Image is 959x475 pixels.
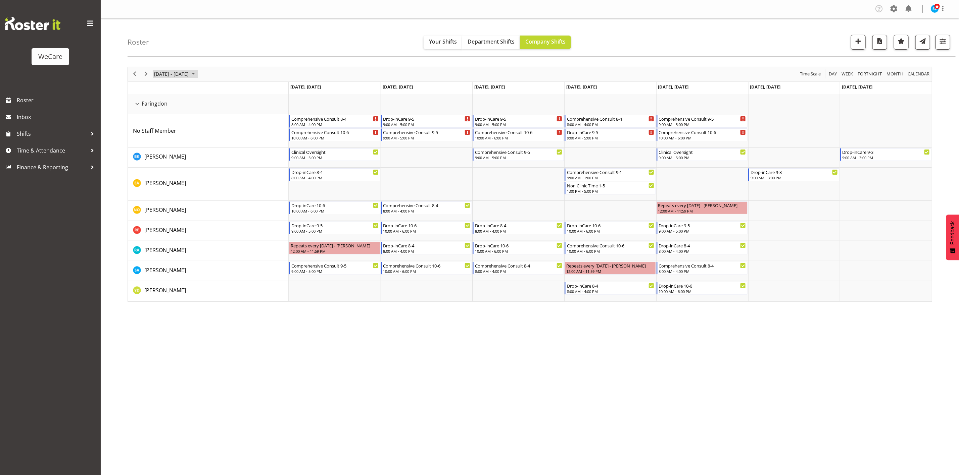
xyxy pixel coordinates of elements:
span: Department Shifts [468,38,515,45]
div: 8:00 AM - 4:00 PM [475,228,562,234]
div: Drop-inCare 8-4 [291,169,379,175]
div: 8:00 AM - 4:00 PM [291,175,379,180]
a: [PERSON_NAME] [144,286,186,294]
span: Roster [17,95,97,105]
div: Comprehensive Consult 8-4 [291,115,379,122]
div: Ena Advincula"s event - Drop-inCare 9-3 Begin From Saturday, October 4, 2025 at 9:00:00 AM GMT+13... [748,168,840,181]
span: Fortnight [857,70,882,78]
div: Drop-inCare 9-5 [383,115,471,122]
div: Comprehensive Consult 9-1 [567,169,654,175]
div: 10:00 AM - 6:00 PM [475,135,562,140]
div: Clinical Oversight [291,149,379,155]
div: WeCare [38,52,62,62]
div: Drop-inCare 10-6 [383,222,471,229]
button: Add a new shift [851,35,866,50]
span: Month [886,70,904,78]
span: Time & Attendance [17,145,87,156]
span: Day [828,70,837,78]
div: No Staff Member"s event - Comprehensive Consult 9-5 Begin From Tuesday, September 30, 2025 at 9:0... [381,128,472,141]
div: 8:00 AM - 4:00 PM [659,269,746,274]
div: Brian Ko"s event - Clinical Oversight Begin From Monday, September 29, 2025 at 9:00:00 AM GMT+13:... [289,148,380,161]
div: Drop-inCare 9-5 [659,222,746,229]
div: No Staff Member"s event - Comprehensive Consult 10-6 Begin From Wednesday, October 1, 2025 at 10:... [473,128,564,141]
div: 10:00 AM - 6:00 PM [659,289,746,294]
div: Drop-inCare 10-6 [291,202,379,209]
div: No Staff Member"s event - Comprehensive Consult 8-4 Begin From Monday, September 29, 2025 at 8:00... [289,115,380,128]
button: Previous [130,70,139,78]
div: Rachna Anderson"s event - Drop-inCare 10-6 Begin From Wednesday, October 1, 2025 at 10:00:00 AM G... [473,242,564,254]
div: Natasha Ottley"s event - Drop-inCare 10-6 Begin From Monday, September 29, 2025 at 10:00:00 AM GM... [289,201,380,214]
div: No Staff Member"s event - Comprehensive Consult 10-6 Begin From Friday, October 3, 2025 at 10:00:... [657,128,748,141]
button: Filter Shifts [936,35,950,50]
div: Drop-inCare 9-5 [475,115,562,122]
span: [PERSON_NAME] [144,246,186,254]
div: Comprehensive Consult 10-6 [659,129,746,135]
td: Rachna Anderson resource [128,241,289,261]
div: 10:00 AM - 6:00 PM [567,248,654,254]
button: Timeline Month [885,70,904,78]
td: Yvonne Denny resource [128,281,289,301]
div: Repeats every [DATE] - [PERSON_NAME] [566,262,654,269]
div: Rachel Els"s event - Drop-inCare 10-6 Begin From Tuesday, September 30, 2025 at 10:00:00 AM GMT+1... [381,222,472,234]
div: 12:00 AM - 11:59 PM [658,208,746,214]
div: No Staff Member"s event - Drop-inCare 9-5 Begin From Thursday, October 2, 2025 at 9:00:00 AM GMT+... [565,128,656,141]
div: Yvonne Denny"s event - Drop-inCare 10-6 Begin From Friday, October 3, 2025 at 10:00:00 AM GMT+13:... [657,282,748,295]
div: 8:00 AM - 4:00 PM [659,248,746,254]
div: Sarah Abbott"s event - Comprehensive Consult 10-6 Begin From Tuesday, September 30, 2025 at 10:00... [381,262,472,275]
td: Natasha Ottley resource [128,201,289,221]
table: Timeline Week of October 2, 2025 [289,94,932,301]
div: Brian Ko"s event - Drop-inCare 9-3 Begin From Sunday, October 5, 2025 at 9:00:00 AM GMT+13:00 End... [840,148,931,161]
button: October 2025 [153,70,198,78]
span: [DATE], [DATE] [566,84,597,90]
span: Time Scale [799,70,821,78]
div: Drop-inCare 8-4 [567,282,654,289]
div: Comprehensive Consult 8-4 [659,262,746,269]
div: Clinical Oversight [659,149,746,155]
div: No Staff Member"s event - Drop-inCare 9-5 Begin From Tuesday, September 30, 2025 at 9:00:00 AM GM... [381,115,472,128]
span: [PERSON_NAME] [144,179,186,187]
span: [DATE], [DATE] [474,84,505,90]
span: [DATE], [DATE] [290,84,321,90]
td: Brian Ko resource [128,147,289,168]
div: Rachna Anderson"s event - Drop-inCare 8-4 Begin From Friday, October 3, 2025 at 8:00:00 AM GMT+13... [657,242,748,254]
div: Rachna Anderson"s event - Repeats every monday - Rachna Anderson Begin From Monday, September 29,... [289,242,380,254]
div: 10:00 AM - 6:00 PM [291,208,379,214]
div: 9:00 AM - 5:00 PM [291,155,379,160]
div: Repeats every [DATE] - [PERSON_NAME] [658,202,746,209]
span: Feedback [950,221,956,245]
div: Rachel Els"s event - Drop-inCare 8-4 Begin From Wednesday, October 1, 2025 at 8:00:00 AM GMT+13:0... [473,222,564,234]
div: 9:00 AM - 5:00 PM [567,135,654,140]
button: Highlight an important date within the roster. [894,35,909,50]
div: Rachel Els"s event - Drop-inCare 9-5 Begin From Monday, September 29, 2025 at 9:00:00 AM GMT+13:0... [289,222,380,234]
span: calendar [907,70,930,78]
div: No Staff Member"s event - Drop-inCare 9-5 Begin From Wednesday, October 1, 2025 at 9:00:00 AM GMT... [473,115,564,128]
div: 8:00 AM - 4:00 PM [567,289,654,294]
button: Feedback - Show survey [946,215,959,260]
div: Non Clinic Time 1-5 [567,182,654,189]
div: 9:00 AM - 5:00 PM [475,155,562,160]
div: 8:00 AM - 4:00 PM [291,122,379,127]
td: No Staff Member resource [128,114,289,147]
button: Your Shifts [424,36,462,49]
div: Rachna Anderson"s event - Drop-inCare 8-4 Begin From Tuesday, September 30, 2025 at 8:00:00 AM GM... [381,242,472,254]
div: 10:00 AM - 6:00 PM [567,228,654,234]
div: 9:00 AM - 1:00 PM [567,175,654,180]
div: 1:00 PM - 5:00 PM [567,188,654,194]
span: Inbox [17,112,97,122]
span: [PERSON_NAME] [144,206,186,214]
div: Drop-inCare 9-3 [751,169,838,175]
div: No Staff Member"s event - Comprehensive Consult 10-6 Begin From Monday, September 29, 2025 at 10:... [289,128,380,141]
div: Comprehensive Consult 9-5 [383,129,471,135]
div: Sarah Abbott"s event - Repeats every thursday - Sarah Abbott Begin From Thursday, October 2, 2025... [565,262,656,275]
button: Timeline Week [841,70,854,78]
img: sarah-lamont10911.jpg [931,5,939,13]
div: Comprehensive Consult 10-6 [291,129,379,135]
div: Comprehensive Consult 9-5 [475,149,562,155]
a: [PERSON_NAME] [144,246,186,254]
div: 10:00 AM - 6:00 PM [291,135,379,140]
button: Company Shifts [520,36,571,49]
span: Finance & Reporting [17,162,87,172]
h4: Roster [128,38,149,46]
a: [PERSON_NAME] [144,266,186,274]
div: 9:00 AM - 5:00 PM [659,155,746,160]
